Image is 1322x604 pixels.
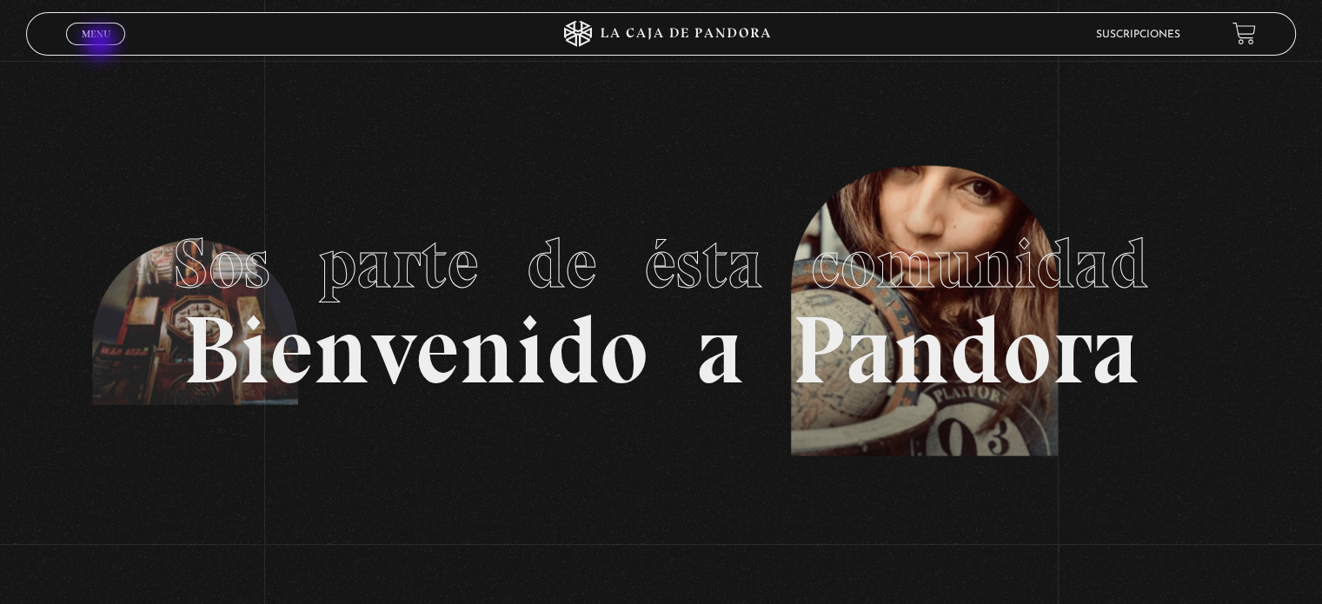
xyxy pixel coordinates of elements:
span: Cerrar [76,43,116,56]
a: Suscripciones [1096,30,1180,40]
span: Menu [82,29,110,39]
a: View your shopping cart [1232,22,1256,45]
span: Sos parte de ésta comunidad [174,222,1149,305]
h1: Bienvenido a Pandora [174,207,1149,398]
